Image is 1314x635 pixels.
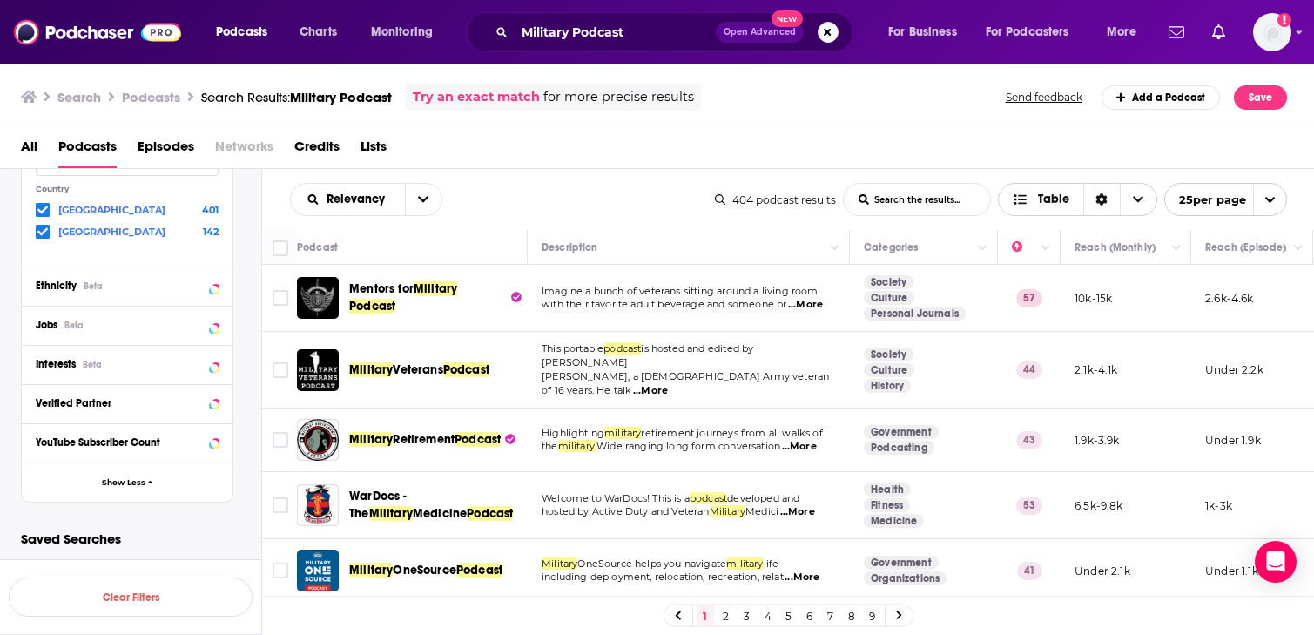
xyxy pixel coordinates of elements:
[998,183,1157,216] h2: Choose View
[36,274,219,296] button: EthnicityBeta
[1035,238,1056,259] button: Column Actions
[1075,291,1112,306] p: 10k-15k
[726,557,763,570] span: military
[1095,18,1158,46] button: open menu
[21,132,37,168] a: All
[718,605,735,626] a: 2
[759,605,777,626] a: 4
[36,314,219,335] button: JobsBeta
[543,87,694,107] span: for more precise results
[371,20,433,44] span: Monitoring
[405,184,441,215] button: open menu
[822,605,839,626] a: 7
[1253,13,1291,51] span: Logged in as HWrepandcomms
[542,505,710,517] span: hosted by Active Duty and Veteran
[864,441,934,455] a: Podcasting
[864,571,947,585] a: Organizations
[349,488,522,523] a: WarDocs - TheMilitaryMedicinePodcast
[349,280,522,315] a: Mentors forMilitary Podcast
[36,185,219,194] p: Country
[14,16,181,49] img: Podchaser - Follow, Share and Rate Podcasts
[290,89,392,105] span: Military Podcast
[349,361,489,379] a: MilitaryVeteransPodcast
[273,432,288,448] span: Toggle select row
[745,505,778,517] span: Medici
[1253,13,1291,51] button: Show profile menu
[1162,17,1191,47] a: Show notifications dropdown
[864,291,914,305] a: Culture
[843,605,860,626] a: 8
[1075,362,1118,377] p: 2.1k-4.1k
[542,342,603,355] span: This portable
[801,605,819,626] a: 6
[772,10,803,27] span: New
[764,557,779,570] span: life
[443,362,489,377] span: Podcast
[716,22,804,43] button: Open AdvancedNew
[290,183,442,216] h2: Choose List sort
[349,432,393,447] span: Military
[1205,564,1258,578] p: Under 1.1k
[349,431,515,449] a: MilitaryRetirementPodcast
[1166,238,1187,259] button: Column Actions
[122,89,180,105] h3: Podcasts
[864,307,966,321] a: Personal Journals
[36,319,57,331] span: Jobs
[864,363,914,377] a: Culture
[780,605,798,626] a: 5
[58,132,117,168] span: Podcasts
[864,483,911,497] a: Health
[483,12,870,52] div: Search podcasts, credits, & more...
[1016,431,1042,449] p: 43
[542,440,558,452] span: the
[1075,433,1120,448] p: 1.9k-3.9k
[359,18,455,46] button: open menu
[542,342,753,368] span: is hosted and edited by [PERSON_NAME]
[202,204,219,216] span: 401
[888,20,957,44] span: For Business
[102,478,145,488] span: Show Less
[297,550,339,591] img: Military OneSource Podcast
[1075,564,1130,578] p: Under 2.1k
[558,440,597,452] span: military.
[1107,20,1136,44] span: More
[273,362,288,378] span: Toggle select row
[738,605,756,626] a: 3
[864,348,913,361] a: Society
[84,280,103,292] div: Beta
[349,281,414,296] span: Mentors for
[22,463,232,502] button: Show Less
[455,432,501,447] span: Podcast
[273,497,288,513] span: Toggle select row
[1277,13,1291,27] svg: Add a profile image
[294,132,340,168] span: Credits
[204,18,290,46] button: open menu
[201,89,392,105] div: Search Results:
[864,275,913,289] a: Society
[361,132,387,168] a: Lists
[864,379,911,393] a: History
[297,484,339,526] a: WarDocs - The Military Medicine Podcast
[413,506,467,521] span: Medicine
[393,563,456,578] span: OneSource
[641,427,822,439] span: retirement journeys from all walks of
[1075,237,1156,258] div: Reach (Monthly)
[1164,183,1287,216] button: open menu
[727,492,799,504] span: developed and
[36,436,204,449] div: YouTube Subscriber Count
[724,28,796,37] span: Open Advanced
[1205,433,1261,448] p: Under 1.9k
[864,514,924,528] a: Medicine
[413,87,540,107] a: Try an exact match
[1253,13,1291,51] img: User Profile
[393,432,455,447] span: Retirement
[542,557,577,570] span: Military
[215,132,273,168] span: Networks
[327,193,391,206] span: Relevancy
[864,237,918,258] div: Categories
[138,132,194,168] span: Episodes
[297,277,339,319] img: Mentors for Military Podcast
[1205,237,1286,258] div: Reach (Episode)
[542,237,597,258] div: Description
